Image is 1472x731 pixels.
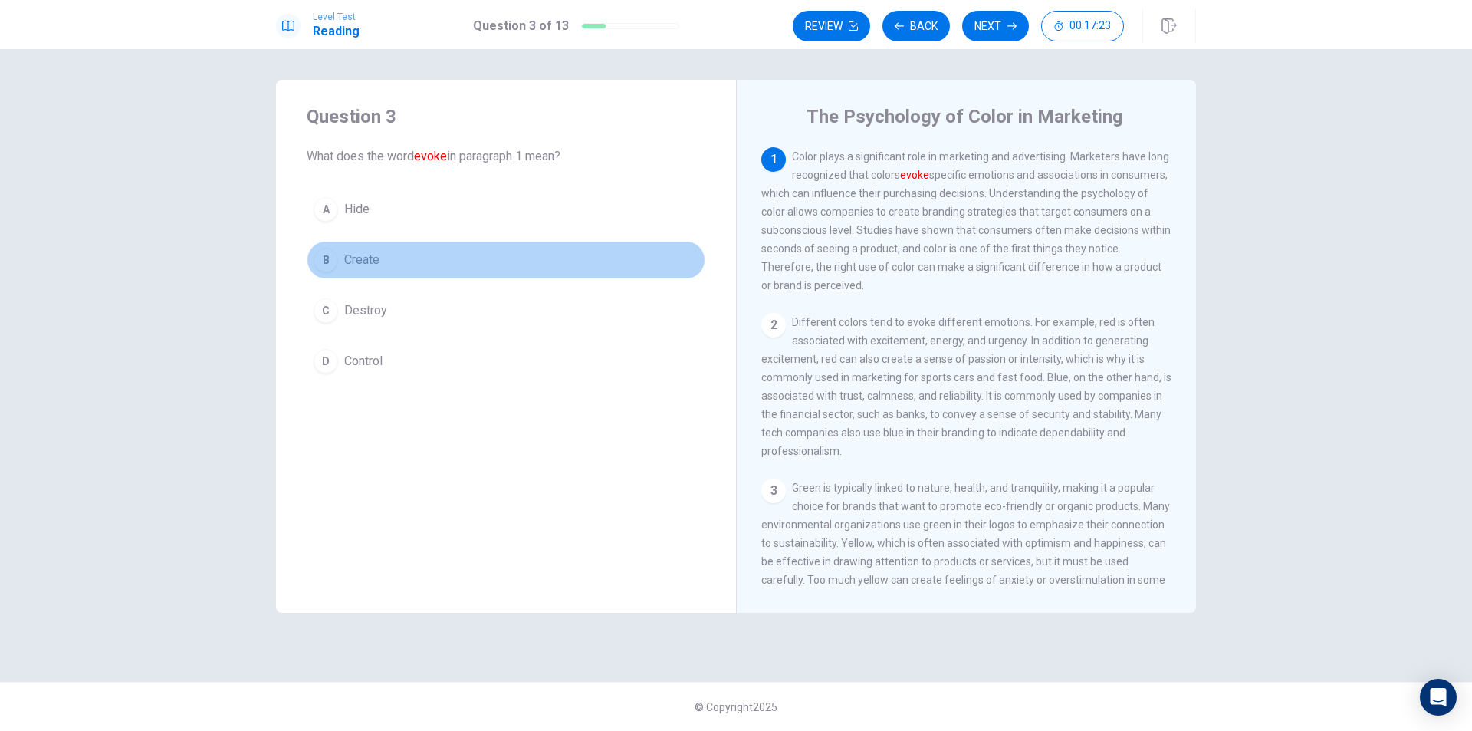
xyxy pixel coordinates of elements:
[344,352,383,370] span: Control
[307,147,705,166] span: What does the word in paragraph 1 mean?
[313,12,360,22] span: Level Test
[314,349,338,374] div: D
[344,200,370,219] span: Hide
[307,104,705,129] h4: Question 3
[1069,20,1111,32] span: 00:17:23
[307,342,705,380] button: DControl
[695,701,777,713] span: © Copyright 2025
[307,291,705,330] button: CDestroy
[1420,679,1457,716] div: Open Intercom Messenger
[313,22,360,41] h1: Reading
[900,169,929,181] font: evoke
[314,248,338,272] div: B
[793,11,870,41] button: Review
[882,11,950,41] button: Back
[761,482,1170,641] span: Green is typically linked to nature, health, and tranquility, making it a popular choice for bran...
[307,190,705,229] button: AHide
[761,313,786,338] div: 2
[962,11,1029,41] button: Next
[314,298,338,323] div: C
[473,17,569,35] h1: Question 3 of 13
[344,251,379,269] span: Create
[761,150,1171,291] span: Color plays a significant role in marketing and advertising. Marketers have long recognized that ...
[344,301,387,320] span: Destroy
[761,479,786,503] div: 3
[761,316,1171,457] span: Different colors tend to evoke different emotions. For example, red is often associated with exci...
[1041,11,1124,41] button: 00:17:23
[314,197,338,222] div: A
[761,147,786,172] div: 1
[307,241,705,279] button: BCreate
[414,149,447,163] font: evoke
[807,104,1123,129] h4: The Psychology of Color in Marketing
